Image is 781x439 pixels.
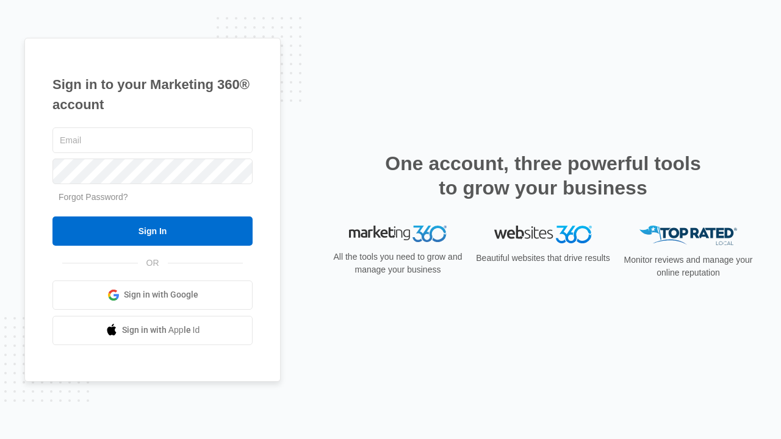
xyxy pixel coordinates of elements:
[122,324,200,337] span: Sign in with Apple Id
[381,151,705,200] h2: One account, three powerful tools to grow your business
[59,192,128,202] a: Forgot Password?
[52,280,253,310] a: Sign in with Google
[124,288,198,301] span: Sign in with Google
[475,252,611,265] p: Beautiful websites that drive results
[52,74,253,115] h1: Sign in to your Marketing 360® account
[349,226,447,243] img: Marketing 360
[52,316,253,345] a: Sign in with Apple Id
[494,226,592,243] img: Websites 360
[329,251,466,276] p: All the tools you need to grow and manage your business
[138,257,168,269] span: OR
[52,127,253,153] input: Email
[620,254,757,279] p: Monitor reviews and manage your online reputation
[52,216,253,246] input: Sign In
[639,226,737,246] img: Top Rated Local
